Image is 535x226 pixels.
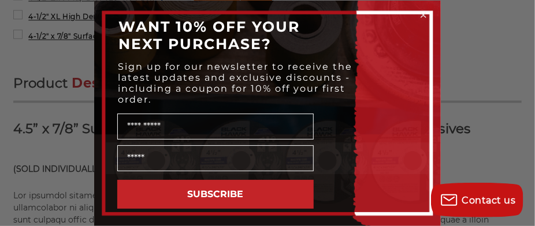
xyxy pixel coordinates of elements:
[418,9,429,21] button: Close dialog
[117,180,314,209] button: SUBSCRIBE
[462,195,516,206] span: Contact us
[118,61,352,105] span: Sign up for our newsletter to receive the latest updates and exclusive discounts - including a co...
[431,183,523,217] button: Contact us
[117,145,314,171] input: Email
[118,18,300,52] span: WANT 10% OFF YOUR NEXT PURCHASE?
